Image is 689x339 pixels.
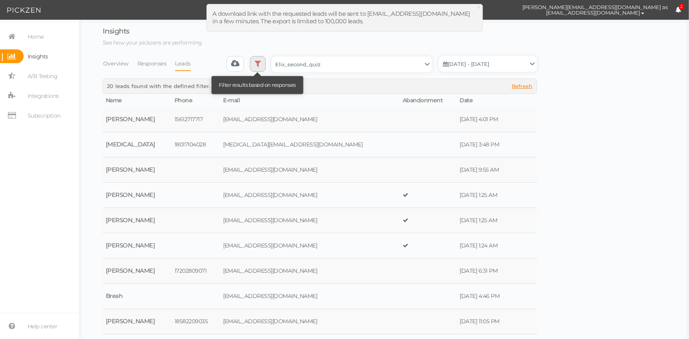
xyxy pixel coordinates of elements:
tr: [PERSON_NAME] 15612717717 [EMAIL_ADDRESS][DOMAIN_NAME] [DATE] 4:01 PM [103,107,537,132]
td: [PERSON_NAME] [103,208,171,233]
img: Pickzen logo [7,6,41,15]
li: Responses [137,56,175,71]
td: [MEDICAL_DATA][EMAIL_ADDRESS][DOMAIN_NAME] [220,132,400,157]
td: 18582209035 [171,309,220,334]
td: [DATE] 9:55 AM [457,157,514,183]
td: [DATE] 11:05 PM [457,309,514,334]
td: 15612717717 [171,107,220,132]
span: Subscription [28,109,60,122]
tr: [PERSON_NAME] 18582209035 [EMAIL_ADDRESS][DOMAIN_NAME] [DATE] 11:05 PM [103,309,537,334]
td: 17202809071 [171,258,220,284]
td: [EMAIL_ADDRESS][DOMAIN_NAME] [220,284,400,309]
span: Integrations [28,90,59,102]
tr: [PERSON_NAME] [EMAIL_ADDRESS][DOMAIN_NAME] [DATE] 9:55 AM [103,157,537,183]
td: [EMAIL_ADDRESS][DOMAIN_NAME] [220,208,400,233]
a: Leads [175,56,191,71]
span: Help center [28,320,58,333]
span: See how your pickzens are performing [103,39,202,46]
a: Overview [103,56,129,71]
td: [PERSON_NAME] [103,183,171,208]
span: A download link with the requested leads will be sent to [EMAIL_ADDRESS][DOMAIN_NAME] in a few mi... [213,10,471,25]
span: 2 [679,4,685,10]
tr: [PERSON_NAME] 17202809071 [EMAIL_ADDRESS][DOMAIN_NAME] [DATE] 6:31 PM [103,258,537,284]
span: Name [106,97,122,104]
td: [MEDICAL_DATA] [103,132,171,157]
td: [PERSON_NAME] [103,258,171,284]
span: [PERSON_NAME][EMAIL_ADDRESS][DOMAIN_NAME] as [523,4,668,10]
span: Abandonment [403,97,443,104]
td: [EMAIL_ADDRESS][DOMAIN_NAME] [220,183,400,208]
span: Date [460,97,473,104]
td: [DATE] 1:25 AM [457,208,514,233]
tr: [PERSON_NAME] [EMAIL_ADDRESS][DOMAIN_NAME] [DATE] 1:25 AM [103,183,537,208]
td: [PERSON_NAME] [103,309,171,334]
button: [PERSON_NAME][EMAIL_ADDRESS][DOMAIN_NAME] as [EMAIL_ADDRESS][DOMAIN_NAME] [515,0,676,19]
td: 18017104028 [171,132,220,157]
tr: [MEDICAL_DATA] 18017104028 [MEDICAL_DATA][EMAIL_ADDRESS][DOMAIN_NAME] [DATE] 3:48 PM [103,132,537,157]
td: [EMAIL_ADDRESS][DOMAIN_NAME] [220,309,400,334]
td: [PERSON_NAME] [103,107,171,132]
td: [DATE] 4:01 PM [457,107,514,132]
span: 20 leads found with the defined filter. [107,83,210,89]
img: cd8312e7a6b0c0157f3589280924bf3e [501,3,515,17]
td: Breah [103,284,171,309]
span: Phone [175,97,193,104]
td: [EMAIL_ADDRESS][DOMAIN_NAME] [220,157,400,183]
a: Responses [137,56,167,71]
span: A/B Testing [28,70,58,82]
span: E-mail [223,97,240,104]
span: Refresh [512,83,533,89]
td: [PERSON_NAME] [103,157,171,183]
tr: [PERSON_NAME] [EMAIL_ADDRESS][DOMAIN_NAME] [DATE] 1:24 AM [103,233,537,258]
li: Overview [103,56,137,71]
span: Insights [103,27,130,36]
td: [DATE] 1:25 AM [457,183,514,208]
tr: [PERSON_NAME] [EMAIL_ADDRESS][DOMAIN_NAME] [DATE] 1:25 AM [103,208,537,233]
li: Leads [175,56,199,71]
td: [EMAIL_ADDRESS][DOMAIN_NAME] [220,233,400,258]
span: Insights [28,50,48,63]
span: × [477,2,482,13]
a: [DATE] - [DATE] [439,56,537,72]
td: [DATE] 3:48 PM [457,132,514,157]
td: [PERSON_NAME] [103,233,171,258]
td: [DATE] 1:24 AM [457,233,514,258]
td: [DATE] 4:46 PM [457,284,514,309]
div: Filter results based on responses [214,78,302,92]
td: [DATE] 6:31 PM [457,258,514,284]
span: [EMAIL_ADDRESS][DOMAIN_NAME] [546,9,640,16]
span: Home [28,30,44,43]
td: [EMAIL_ADDRESS][DOMAIN_NAME] [220,107,400,132]
td: [EMAIL_ADDRESS][DOMAIN_NAME] [220,258,400,284]
tr: Breah [EMAIL_ADDRESS][DOMAIN_NAME] [DATE] 4:46 PM [103,284,537,309]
